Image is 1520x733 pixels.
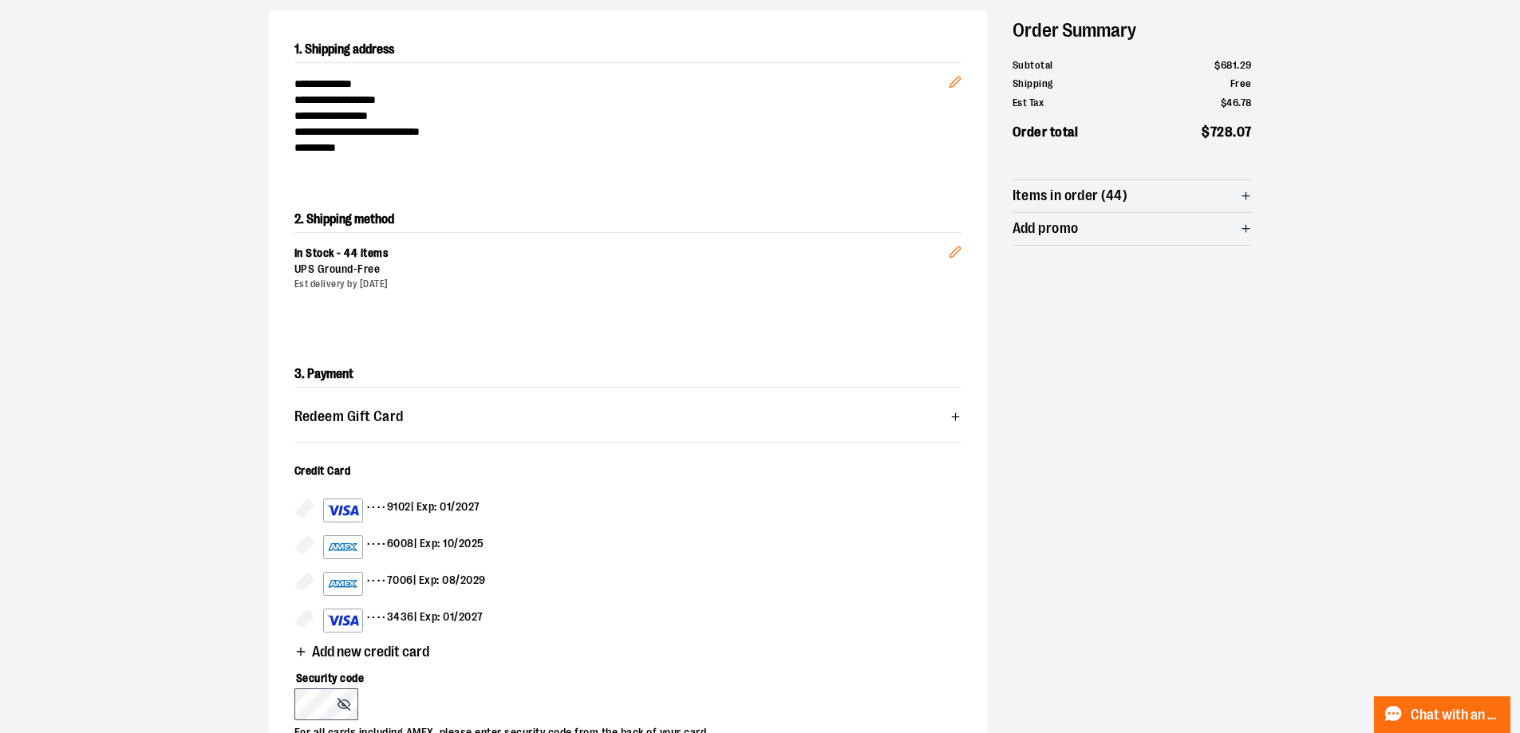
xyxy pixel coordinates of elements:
button: Chat with an Expert [1374,696,1511,733]
span: $ [1214,59,1221,71]
span: 46 [1226,97,1238,108]
span: Credit Card [294,464,351,477]
div: •••• 3436 | Exp: 01/2027 [323,609,484,633]
span: 29 [1240,59,1252,71]
input: Visa card example showing the 16-digit card number on the front of the cardVisa card example show... [294,499,314,518]
span: 681 [1221,59,1238,71]
img: American Express card example showing the 15-digit card number [327,538,359,557]
span: $ [1202,124,1210,140]
button: Add promo [1013,213,1252,245]
span: Redeem Gift Card [294,409,404,424]
div: •••• 9102 | Exp: 01/2027 [323,499,480,522]
div: In Stock - 44 items [294,246,949,262]
span: Order total [1013,122,1079,143]
span: Free [1230,77,1252,89]
button: Redeem Gift Card [294,400,961,432]
input: American Express card example showing the 15-digit card numberAmerican Express card example showi... [294,535,314,554]
button: Items in order (44) [1013,180,1252,212]
h2: 1. Shipping address [294,37,961,63]
input: Visa card example showing the 16-digit card number on the front of the cardVisa card example show... [294,609,314,628]
span: Add promo [1013,221,1079,236]
div: UPS Ground - [294,262,949,278]
button: Add new credit card [294,644,429,663]
input: American Express card example showing the 15-digit card numberAmerican Express card example showi... [294,572,314,591]
div: •••• 7006 | Exp: 08/2029 [323,572,486,596]
span: Chat with an Expert [1411,707,1501,723]
label: Security code [294,661,946,688]
span: . [1237,59,1240,71]
div: Est delivery by [DATE] [294,278,949,291]
span: 07 [1237,124,1252,140]
button: Edit [936,50,974,106]
h2: Order Summary [1013,11,1252,49]
span: 728 [1210,124,1234,140]
img: Visa card example showing the 16-digit card number on the front of the card [327,501,359,520]
span: Free [357,262,380,275]
span: . [1238,97,1241,108]
h2: 3. Payment [294,361,961,388]
span: 78 [1241,97,1252,108]
span: Add new credit card [312,644,429,660]
img: American Express card example showing the 15-digit card number [327,574,359,593]
div: •••• 6008 | Exp: 10/2025 [323,535,484,559]
span: $ [1221,97,1227,108]
button: Edit [936,220,974,276]
span: Est Tax [1013,95,1044,111]
img: Visa card example showing the 16-digit card number on the front of the card [327,611,359,630]
span: Shipping [1013,76,1053,92]
span: Items in order (44) [1013,188,1128,203]
h2: 2. Shipping method [294,207,961,232]
span: . [1233,124,1237,140]
span: Subtotal [1013,57,1053,73]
